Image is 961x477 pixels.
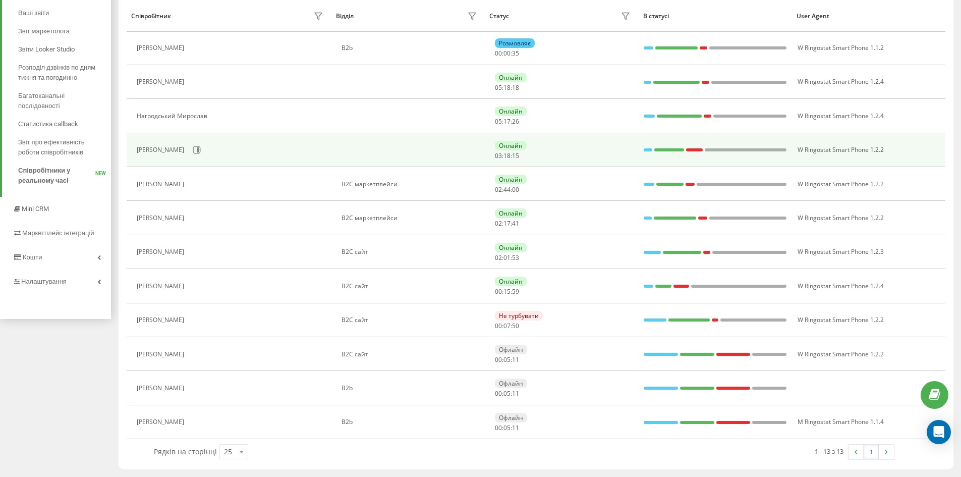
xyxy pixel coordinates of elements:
[18,63,106,83] span: Розподіл дзвінків по дням тижня та погодинно
[495,38,535,48] div: Розмовляє
[495,288,519,295] div: : :
[495,49,502,58] span: 00
[495,220,519,227] div: : :
[798,112,884,120] span: W Ringostat Smart Phone 1.2.4
[503,83,511,92] span: 18
[798,315,884,324] span: W Ringostat Smart Phone 1.2.2
[495,322,502,330] span: 00
[137,146,187,153] div: [PERSON_NAME]
[495,287,502,296] span: 00
[798,247,884,256] span: W Ringostat Smart Phone 1.2.3
[342,215,479,222] div: B2C маркетплейси
[18,44,75,55] span: Звіти Looker Studio
[495,84,519,91] div: : :
[22,205,49,213] span: Mini CRM
[512,185,519,194] span: 00
[798,417,884,426] span: M Ringostat Smart Phone 1.1.4
[503,355,511,364] span: 05
[342,181,479,188] div: B2C маркетплейси
[503,322,511,330] span: 07
[137,44,187,51] div: [PERSON_NAME]
[336,13,354,20] div: Відділ
[495,423,502,432] span: 00
[495,141,527,150] div: Онлайн
[137,78,187,85] div: [PERSON_NAME]
[137,248,187,255] div: [PERSON_NAME]
[18,22,111,40] a: Звіт маркетолога
[137,283,187,290] div: [PERSON_NAME]
[18,119,78,129] span: Статистика callback
[495,323,519,330] div: : :
[512,219,519,228] span: 41
[512,253,519,262] span: 53
[18,91,106,111] span: Багатоканальні послідовності
[798,180,884,188] span: W Ringostat Smart Phone 1.2.2
[137,181,187,188] div: [PERSON_NAME]
[927,420,951,444] div: Open Intercom Messenger
[512,49,519,58] span: 35
[798,350,884,358] span: W Ringostat Smart Phone 1.2.2
[512,355,519,364] span: 11
[798,77,884,86] span: W Ringostat Smart Phone 1.2.4
[137,385,187,392] div: [PERSON_NAME]
[342,385,479,392] div: B2b
[495,186,519,193] div: : :
[512,389,519,398] span: 11
[18,115,111,133] a: Статистика callback
[495,345,527,354] div: Офлайн
[798,43,884,52] span: W Ringostat Smart Phone 1.1.2
[495,50,519,57] div: : :
[495,389,502,398] span: 00
[512,83,519,92] span: 18
[495,175,527,184] div: Онлайн
[18,87,111,115] a: Багатоканальні послідовності
[512,117,519,126] span: 26
[864,445,879,459] a: 1
[503,389,511,398] span: 05
[495,413,527,422] div: Офлайн
[18,26,70,36] span: Звіт маркетолога
[18,8,49,18] span: Ваші звіти
[18,162,111,190] a: Співробітники у реальному часіNEW
[512,151,519,160] span: 15
[815,446,843,456] div: 1 - 13 з 13
[512,322,519,330] span: 50
[342,283,479,290] div: B2C сайт
[18,4,111,22] a: Ваші звіти
[643,13,787,20] div: В статусі
[495,219,502,228] span: 02
[495,254,519,261] div: : :
[495,355,502,364] span: 00
[154,447,217,456] span: Рядків на сторінці
[503,287,511,296] span: 15
[495,73,527,82] div: Онлайн
[797,13,940,20] div: User Agent
[342,418,479,426] div: B2b
[503,219,511,228] span: 17
[21,278,67,285] span: Налаштування
[495,118,519,125] div: : :
[18,133,111,162] a: Звіт про ефективність роботи співробітників
[23,253,42,261] span: Кошти
[798,214,884,222] span: W Ringostat Smart Phone 1.2.2
[137,418,187,426] div: [PERSON_NAME]
[798,145,884,154] span: W Ringostat Smart Phone 1.2.2
[503,151,511,160] span: 18
[512,423,519,432] span: 11
[495,253,502,262] span: 02
[18,137,106,157] span: Звіт про ефективність роботи співробітників
[137,351,187,358] div: [PERSON_NAME]
[342,44,479,51] div: B2b
[495,117,502,126] span: 05
[131,13,171,20] div: Співробітник
[137,113,210,120] div: Нагродський Мирослав
[22,229,94,237] span: Маркетплейс інтеграцій
[137,215,187,222] div: [PERSON_NAME]
[512,287,519,296] span: 59
[18,166,95,186] span: Співробітники у реальному часі
[495,83,502,92] span: 05
[495,151,502,160] span: 03
[224,447,232,457] div: 25
[495,390,519,397] div: : :
[503,117,511,126] span: 17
